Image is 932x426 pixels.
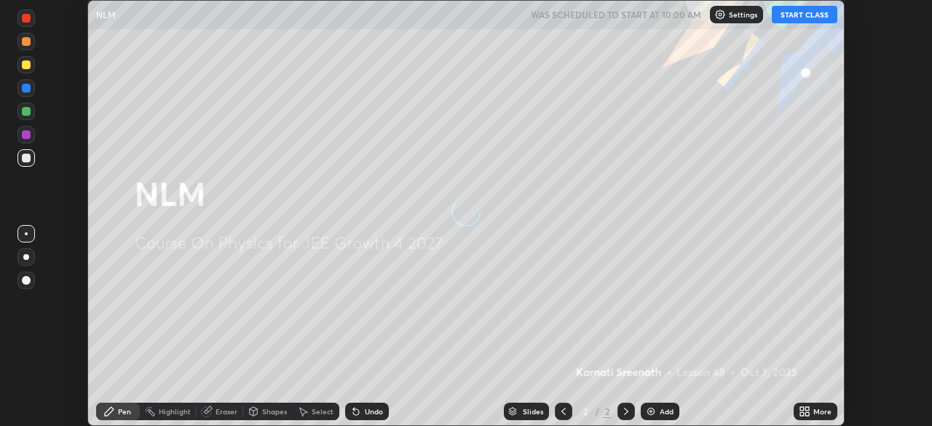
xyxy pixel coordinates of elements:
div: Select [312,408,333,415]
img: add-slide-button [645,406,657,417]
div: Shapes [262,408,287,415]
p: Settings [729,11,757,18]
div: 2 [603,405,612,418]
div: Add [660,408,674,415]
div: Slides [523,408,543,415]
button: START CLASS [772,6,837,23]
img: class-settings-icons [714,9,726,20]
div: Highlight [159,408,191,415]
div: / [596,407,600,416]
div: 2 [578,407,593,416]
p: NLM [96,9,116,20]
h5: WAS SCHEDULED TO START AT 10:00 AM [531,8,701,21]
div: Eraser [216,408,237,415]
div: Undo [365,408,383,415]
div: More [813,408,832,415]
div: Pen [118,408,131,415]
